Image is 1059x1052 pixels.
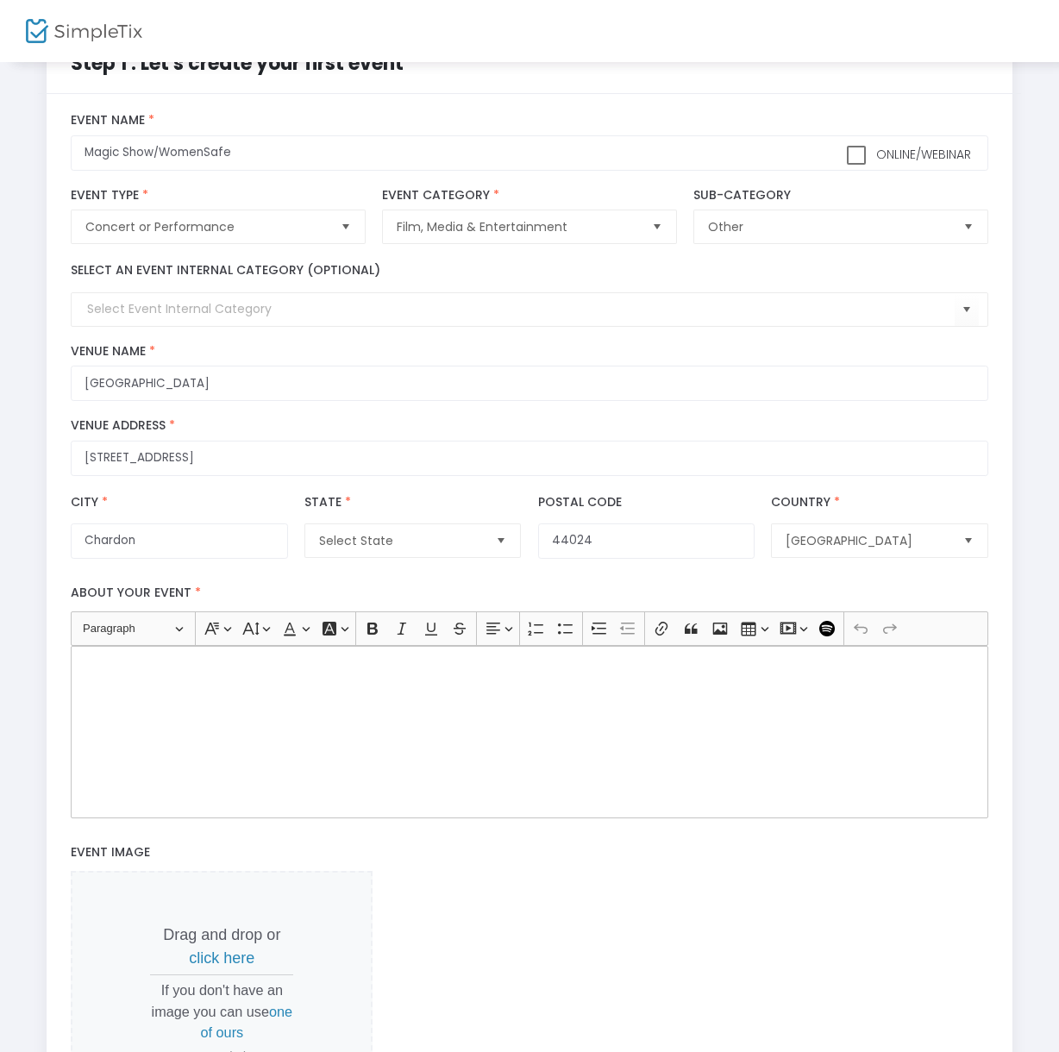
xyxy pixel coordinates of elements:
[71,418,987,434] label: Venue Address
[71,441,987,476] input: Where will the event be taking place?
[397,218,637,235] span: Film, Media & Entertainment
[150,924,293,970] p: Drag and drop or
[85,218,326,235] span: Concert or Performance
[71,344,987,360] label: Venue Name
[71,261,380,279] label: Select an event internal category (optional)
[786,532,949,549] span: [GEOGRAPHIC_DATA]
[71,50,404,77] span: Step 1 : Let's create your first event
[71,113,987,128] label: Event Name
[956,210,981,243] button: Select
[304,493,354,511] label: State
[489,524,513,557] button: Select
[63,576,997,611] label: About your event
[71,843,150,861] span: Event Image
[71,611,987,646] div: Editor toolbar
[538,493,622,511] label: Postal Code
[71,188,365,204] label: Event Type
[645,210,669,243] button: Select
[71,523,287,559] input: City
[873,146,971,163] span: Online/Webinar
[956,524,981,557] button: Select
[75,616,191,642] button: Paragraph
[87,300,954,318] input: Select Event Internal Category
[71,366,987,401] input: What is the name of this venue?
[319,532,482,549] span: Select State
[693,188,987,204] label: Sub-Category
[382,188,676,204] label: Event Category
[955,292,979,328] button: Select
[708,218,949,235] span: Other
[189,949,254,967] span: click here
[150,980,293,1043] p: If you don't have an image you can use
[334,210,358,243] button: Select
[71,135,987,171] input: What would you like to call your Event?
[771,493,843,511] label: Country
[71,646,987,818] div: Rich Text Editor, main
[83,618,172,639] span: Paragraph
[71,493,111,511] label: City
